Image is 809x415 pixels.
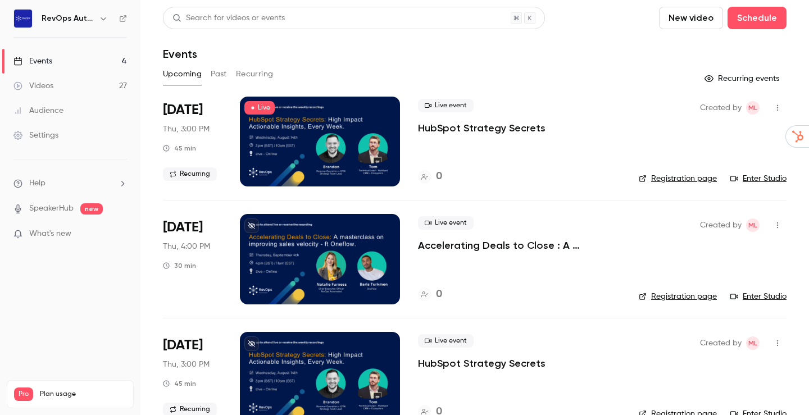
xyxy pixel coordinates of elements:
[730,173,787,184] a: Enter Studio
[13,130,58,141] div: Settings
[436,169,442,184] h4: 0
[639,291,717,302] a: Registration page
[113,229,127,239] iframe: Noticeable Trigger
[748,336,757,350] span: ML
[14,387,33,401] span: Pro
[13,56,52,67] div: Events
[172,12,285,24] div: Search for videos or events
[418,121,546,135] a: HubSpot Strategy Secrets
[746,101,760,115] span: Mia-Jean Lee
[436,287,442,302] h4: 0
[746,336,760,350] span: Mia-Jean Lee
[700,218,742,232] span: Created by
[418,357,546,370] a: HubSpot Strategy Secrets
[13,177,127,189] li: help-dropdown-opener
[163,124,210,135] span: Thu, 3:00 PM
[748,101,757,115] span: ML
[700,101,742,115] span: Created by
[748,218,757,232] span: ML
[163,359,210,370] span: Thu, 3:00 PM
[163,97,222,186] div: Sep 4 Thu, 3:00 PM (Europe/London)
[163,218,203,236] span: [DATE]
[163,261,196,270] div: 30 min
[13,105,63,116] div: Audience
[244,101,275,115] span: Live
[29,228,71,240] span: What's new
[639,173,717,184] a: Registration page
[40,390,126,399] span: Plan usage
[163,47,197,61] h1: Events
[163,101,203,119] span: [DATE]
[211,65,227,83] button: Past
[163,379,196,388] div: 45 min
[163,214,222,304] div: Sep 4 Thu, 4:00 PM (Europe/London)
[746,218,760,232] span: Mia-Jean Lee
[163,167,217,181] span: Recurring
[659,7,723,29] button: New video
[163,336,203,354] span: [DATE]
[14,10,32,28] img: RevOps Automated
[80,203,103,215] span: new
[236,65,274,83] button: Recurring
[163,144,196,153] div: 45 min
[418,169,442,184] a: 0
[418,99,474,112] span: Live event
[418,239,621,252] a: Accelerating Deals to Close : A masterclass on improving sales velocity - ft Oneflow.
[418,216,474,230] span: Live event
[163,65,202,83] button: Upcoming
[699,70,787,88] button: Recurring events
[13,80,53,92] div: Videos
[29,203,74,215] a: SpeakerHub
[418,334,474,348] span: Live event
[42,13,94,24] h6: RevOps Automated
[700,336,742,350] span: Created by
[29,177,46,189] span: Help
[418,287,442,302] a: 0
[728,7,787,29] button: Schedule
[163,241,210,252] span: Thu, 4:00 PM
[730,291,787,302] a: Enter Studio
